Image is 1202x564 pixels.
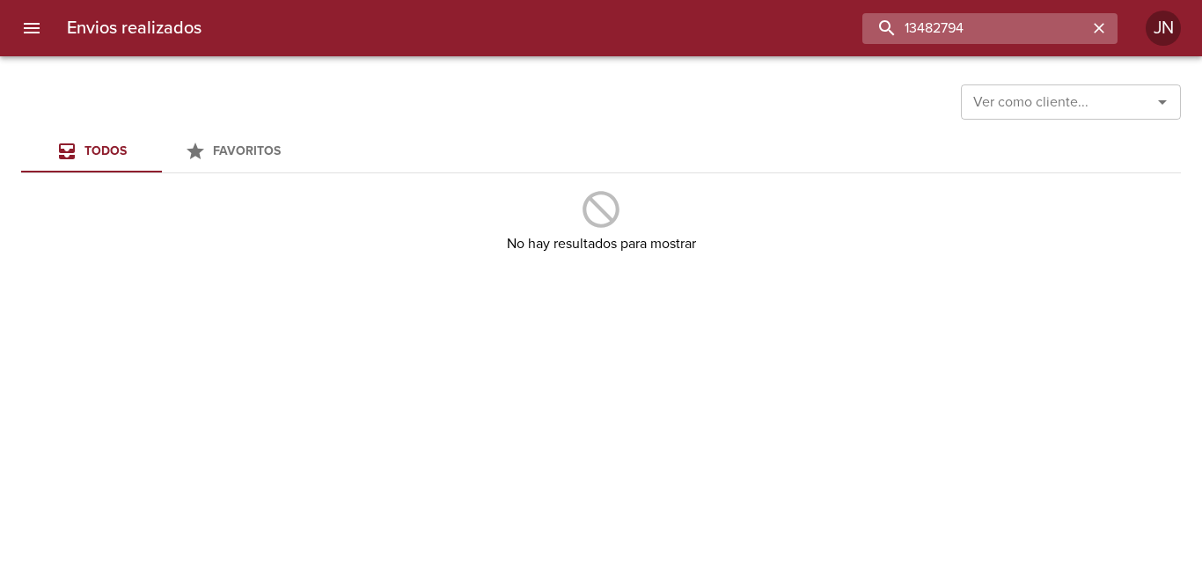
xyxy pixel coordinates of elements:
h6: No hay resultados para mostrar [507,231,696,256]
div: Tabs Envios [21,130,303,172]
button: menu [11,7,53,49]
span: Favoritos [213,143,281,158]
div: JN [1146,11,1181,46]
h6: Envios realizados [67,14,202,42]
button: Abrir [1150,90,1175,114]
input: buscar [862,13,1088,44]
span: Todos [84,143,127,158]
